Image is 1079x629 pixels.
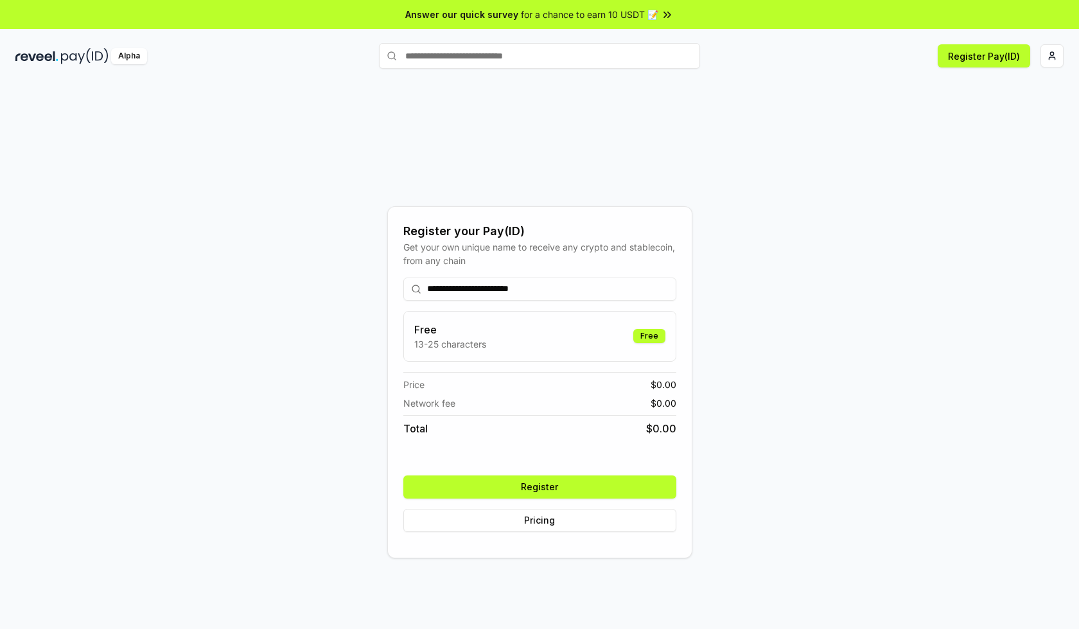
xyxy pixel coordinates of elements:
div: Free [633,329,665,343]
span: Answer our quick survey [405,8,518,21]
span: Price [403,378,425,391]
div: Register your Pay(ID) [403,222,676,240]
span: $ 0.00 [651,396,676,410]
img: pay_id [61,48,109,64]
span: Network fee [403,396,455,410]
span: $ 0.00 [651,378,676,391]
button: Pricing [403,509,676,532]
p: 13-25 characters [414,337,486,351]
div: Get your own unique name to receive any crypto and stablecoin, from any chain [403,240,676,267]
span: for a chance to earn 10 USDT 📝 [521,8,658,21]
span: $ 0.00 [646,421,676,436]
img: reveel_dark [15,48,58,64]
span: Total [403,421,428,436]
button: Register [403,475,676,499]
button: Register Pay(ID) [938,44,1030,67]
h3: Free [414,322,486,337]
div: Alpha [111,48,147,64]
